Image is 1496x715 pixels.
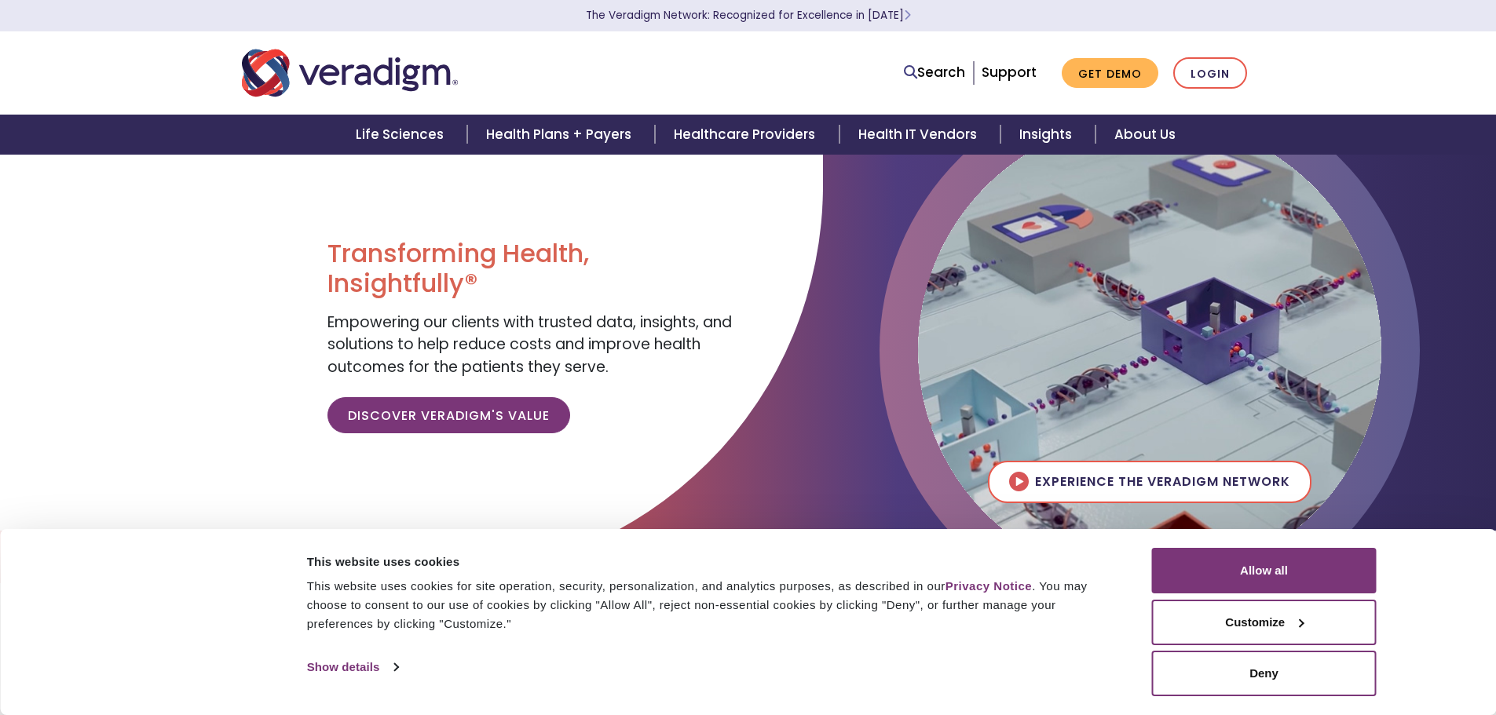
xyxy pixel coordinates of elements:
a: Privacy Notice [946,579,1032,593]
button: Customize [1152,600,1377,645]
a: Support [982,63,1037,82]
h1: Transforming Health, Insightfully® [327,239,736,299]
div: This website uses cookies for site operation, security, personalization, and analytics purposes, ... [307,577,1117,633]
img: Veradigm logo [242,47,458,99]
a: Insights [1000,115,1095,155]
a: Discover Veradigm's Value [327,397,570,433]
a: Health Plans + Payers [467,115,655,155]
a: Search [904,62,965,83]
a: About Us [1095,115,1194,155]
a: Life Sciences [337,115,467,155]
a: Get Demo [1062,58,1158,89]
a: Healthcare Providers [655,115,839,155]
a: The Veradigm Network: Recognized for Excellence in [DATE]Learn More [586,8,911,23]
a: Show details [307,655,398,679]
div: This website uses cookies [307,553,1117,571]
a: Login [1173,57,1247,89]
button: Deny [1152,651,1377,696]
span: Empowering our clients with trusted data, insights, and solutions to help reduce costs and improv... [327,312,732,378]
button: Allow all [1152,548,1377,593]
a: Health IT Vendors [839,115,1000,155]
span: Learn More [904,8,911,23]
